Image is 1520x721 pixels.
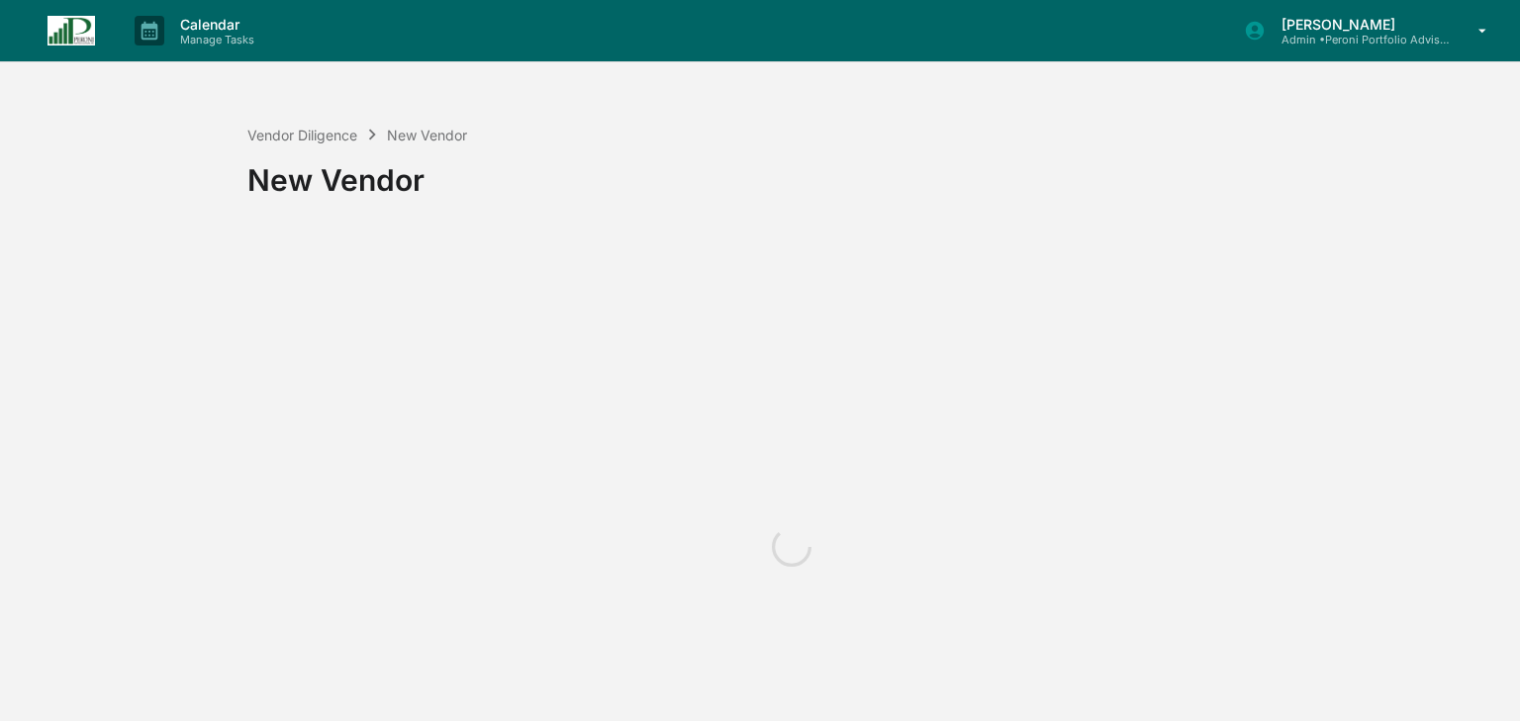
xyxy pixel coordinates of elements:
p: Admin • Peroni Portfolio Advisors [1266,33,1450,46]
p: [PERSON_NAME] [1266,16,1450,33]
img: logo [47,16,95,45]
div: Vendor Diligence [247,127,357,143]
div: New Vendor [247,146,1510,198]
p: Calendar [164,16,264,33]
div: New Vendor [387,127,467,143]
p: Manage Tasks [164,33,264,46]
